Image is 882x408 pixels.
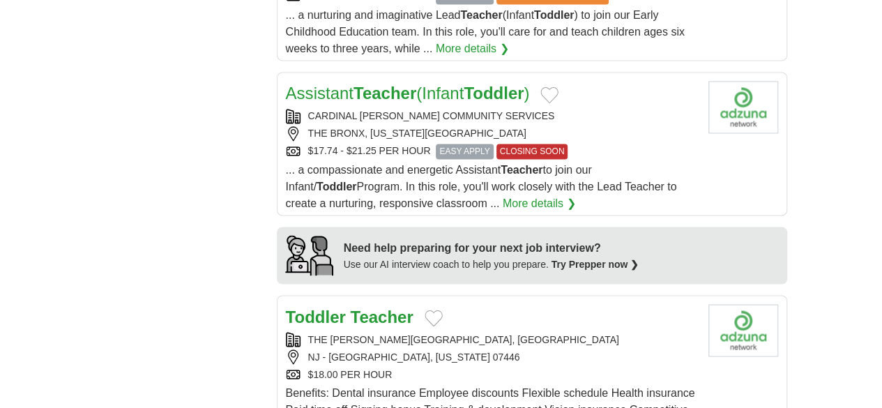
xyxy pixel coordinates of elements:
span: ... a nurturing and imaginative Lead (Infant ) to join our Early Childhood Education team. In thi... [286,9,685,54]
button: Add to favorite jobs [425,310,443,326]
div: THE [PERSON_NAME][GEOGRAPHIC_DATA], [GEOGRAPHIC_DATA] [286,332,697,347]
div: Use our AI interview coach to help you prepare. [344,257,639,271]
strong: Toddler [286,307,346,326]
a: More details ❯ [503,195,576,212]
span: EASY APPLY [436,144,493,159]
img: Company logo [708,304,778,356]
a: Toddler Teacher [286,307,413,326]
strong: Toddler [317,181,356,192]
strong: Teacher [353,84,416,103]
div: NJ - [GEOGRAPHIC_DATA], [US_STATE] 07446 [286,349,697,364]
strong: Toddler [464,84,524,103]
div: THE BRONX, [US_STATE][GEOGRAPHIC_DATA] [286,126,697,141]
a: More details ❯ [436,40,509,57]
div: Need help preparing for your next job interview? [344,240,639,257]
div: $18.00 PER HOUR [286,367,697,381]
strong: Teacher [501,164,542,176]
strong: Teacher [460,9,502,21]
span: CLOSING SOON [496,144,568,159]
button: Add to favorite jobs [540,86,558,103]
img: Company logo [708,81,778,133]
strong: Toddler [534,9,574,21]
strong: Teacher [350,307,413,326]
a: Try Prepper now ❯ [552,258,639,269]
div: CARDINAL [PERSON_NAME] COMMUNITY SERVICES [286,109,697,123]
span: ... a compassionate and energetic Assistant to join our Infant/ Program. In this role, you'll wor... [286,164,677,209]
a: AssistantTeacher(InfantToddler) [286,84,530,103]
div: $17.74 - $21.25 PER HOUR [286,144,697,159]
